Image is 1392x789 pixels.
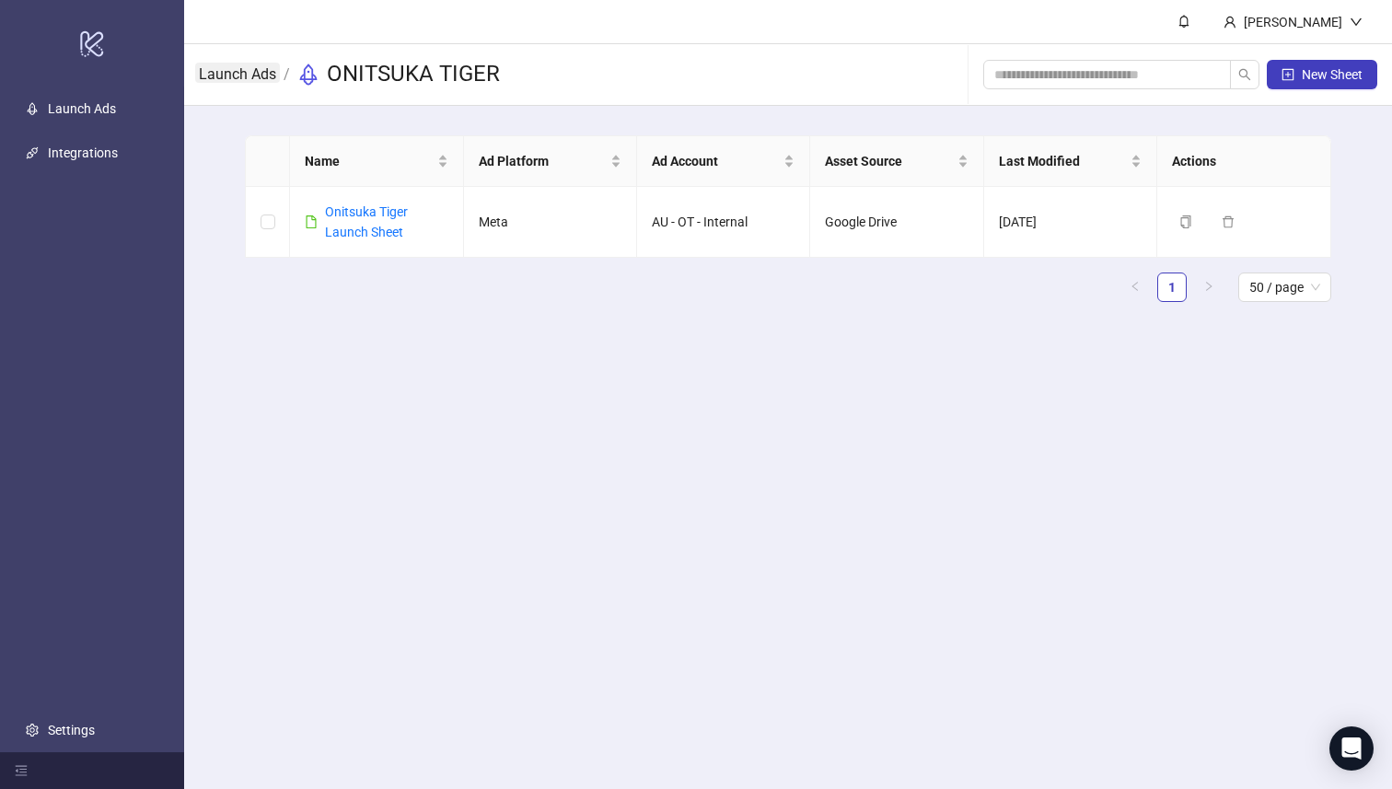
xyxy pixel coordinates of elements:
a: Settings [48,723,95,737]
span: New Sheet [1302,67,1363,82]
span: rocket [297,64,319,86]
li: 1 [1157,273,1187,302]
span: left [1130,281,1141,292]
button: New Sheet [1267,60,1377,89]
span: search [1238,68,1251,81]
td: AU - OT - Internal [637,187,810,258]
td: [DATE] [984,187,1157,258]
span: bell [1177,15,1190,28]
span: copy [1179,215,1192,228]
a: Integrations [48,146,118,161]
a: Launch Ads [195,63,280,83]
th: Actions [1157,136,1330,187]
div: [PERSON_NAME] [1236,12,1350,32]
div: Page Size [1238,273,1331,302]
th: Ad Account [637,136,810,187]
span: file [305,215,318,228]
span: 50 / page [1249,273,1320,301]
a: Launch Ads [48,102,116,117]
li: Next Page [1194,273,1224,302]
span: delete [1222,215,1235,228]
th: Last Modified [984,136,1157,187]
th: Ad Platform [464,136,637,187]
span: down [1350,16,1363,29]
a: Onitsuka Tiger Launch Sheet [325,204,408,239]
a: 1 [1158,273,1186,301]
span: plus-square [1282,68,1294,81]
button: right [1194,273,1224,302]
span: Name [305,151,433,171]
td: Meta [464,187,637,258]
button: left [1120,273,1150,302]
li: Previous Page [1120,273,1150,302]
span: right [1203,281,1214,292]
span: Asset Source [825,151,953,171]
td: Google Drive [810,187,983,258]
span: Last Modified [999,151,1127,171]
span: Ad Platform [479,151,607,171]
th: Name [290,136,463,187]
h3: ONITSUKA TIGER [327,60,500,89]
span: menu-fold [15,764,28,777]
span: Ad Account [652,151,780,171]
li: / [284,60,290,89]
span: user [1224,16,1236,29]
div: Open Intercom Messenger [1329,726,1374,771]
th: Asset Source [810,136,983,187]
